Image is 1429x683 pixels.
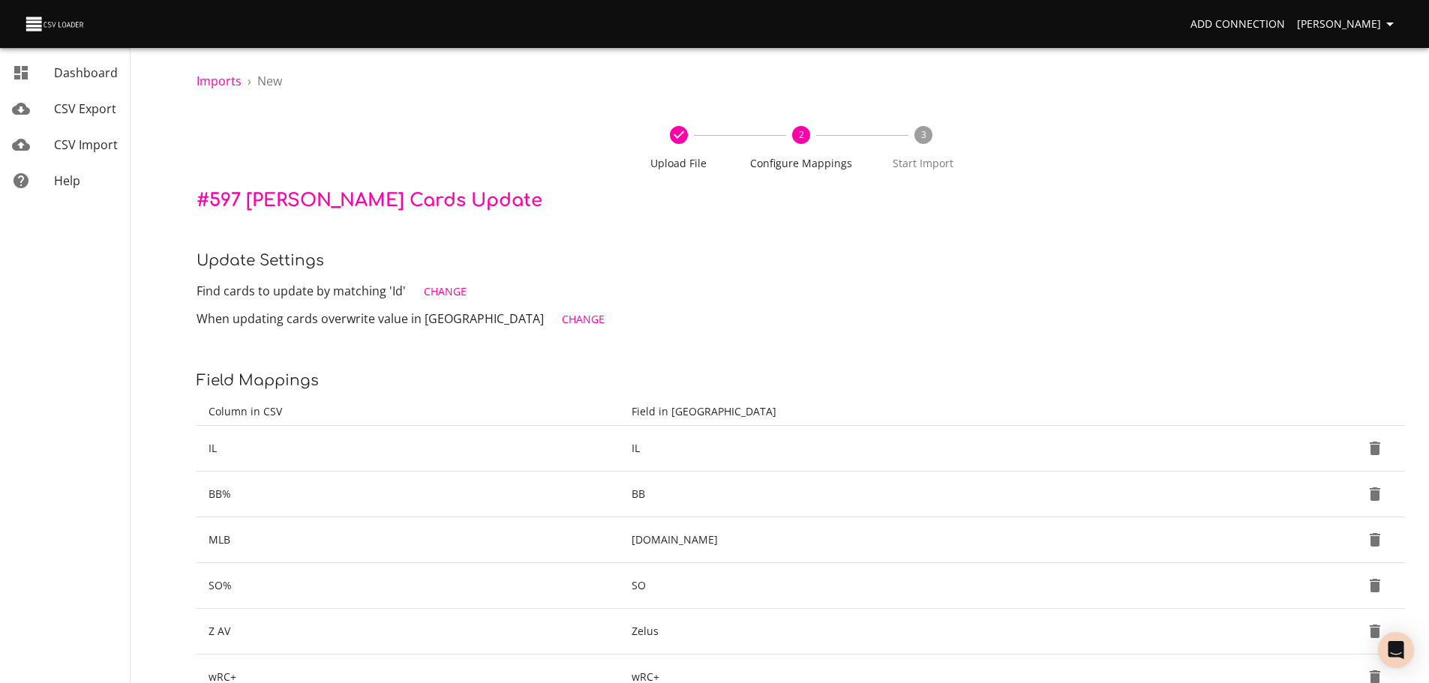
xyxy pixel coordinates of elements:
a: Imports [197,73,242,89]
td: Zelus [620,609,1284,655]
span: Update settings [197,252,324,269]
p: New [257,72,282,90]
button: Delete [1357,613,1393,649]
span: CSV Import [54,136,118,153]
td: SO% [197,563,620,609]
span: Field Mappings [197,372,319,389]
div: Open Intercom Messenger [1378,632,1414,668]
span: Add Connection [1190,15,1285,34]
button: Delete [1357,522,1393,558]
button: Change [556,306,611,334]
button: [PERSON_NAME] [1291,10,1405,38]
td: BB% [197,472,620,517]
span: Help [54,172,80,189]
button: Delete [1357,430,1393,466]
td: [DOMAIN_NAME] [620,517,1284,563]
td: BB [620,472,1284,517]
button: Change [418,278,473,306]
span: [PERSON_NAME] [1297,15,1399,34]
span: Dashboard [54,64,118,81]
li: › [248,72,251,90]
a: Add Connection [1184,10,1291,38]
span: # 597 [PERSON_NAME] Cards Update [197,190,542,211]
button: Delete [1357,476,1393,512]
td: Z AV [197,609,620,655]
span: Configure Mappings [746,156,856,171]
span: Upload File [623,156,734,171]
td: IL [197,426,620,472]
th: Column in CSV [197,398,620,426]
td: IL [620,426,1284,472]
span: Change [562,310,605,329]
text: 2 [798,128,803,141]
span: Change [424,283,467,301]
span: When updating cards overwrite value in [GEOGRAPHIC_DATA] [197,310,544,326]
button: Delete [1357,568,1393,604]
p: Find cards to update by matching 'Id' [197,278,1405,306]
span: CSV Export [54,100,116,117]
td: SO [620,563,1284,609]
td: MLB [197,517,620,563]
span: Start Import [868,156,978,171]
text: 3 [920,128,926,141]
th: Field in [GEOGRAPHIC_DATA] [620,398,1284,426]
img: CSV Loader [24,13,87,34]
